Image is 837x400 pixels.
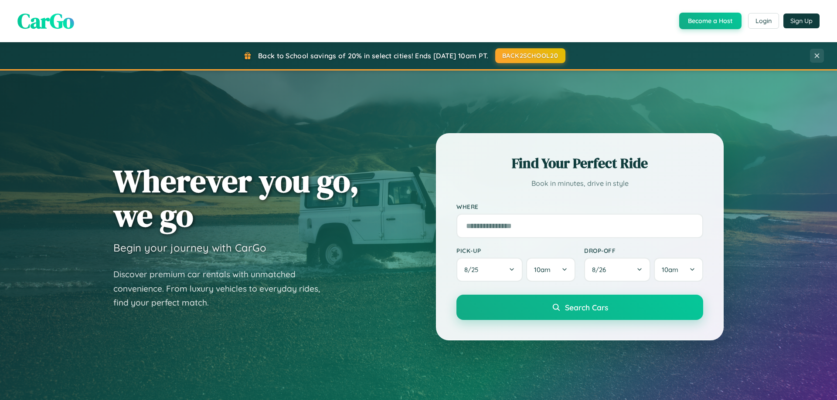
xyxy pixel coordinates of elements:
span: Back to School savings of 20% in select cities! Ends [DATE] 10am PT. [258,51,488,60]
label: Drop-off [584,247,703,254]
button: 10am [654,258,703,282]
h3: Begin your journey with CarGo [113,241,266,254]
span: 10am [662,266,678,274]
button: Sign Up [783,13,820,28]
span: CarGo [17,7,74,35]
button: 8/26 [584,258,650,282]
span: 8 / 26 [592,266,610,274]
button: Become a Host [679,13,742,29]
p: Discover premium car rentals with unmatched convenience. From luxury vehicles to everyday rides, ... [113,267,331,310]
button: 8/25 [456,258,523,282]
span: 10am [534,266,551,274]
label: Pick-up [456,247,575,254]
button: Login [748,13,779,29]
button: Search Cars [456,295,703,320]
h1: Wherever you go, we go [113,164,359,232]
h2: Find Your Perfect Ride [456,154,703,173]
p: Book in minutes, drive in style [456,177,703,190]
label: Where [456,203,703,210]
span: 8 / 25 [464,266,483,274]
span: Search Cars [565,303,608,312]
button: 10am [526,258,575,282]
button: BACK2SCHOOL20 [495,48,565,63]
